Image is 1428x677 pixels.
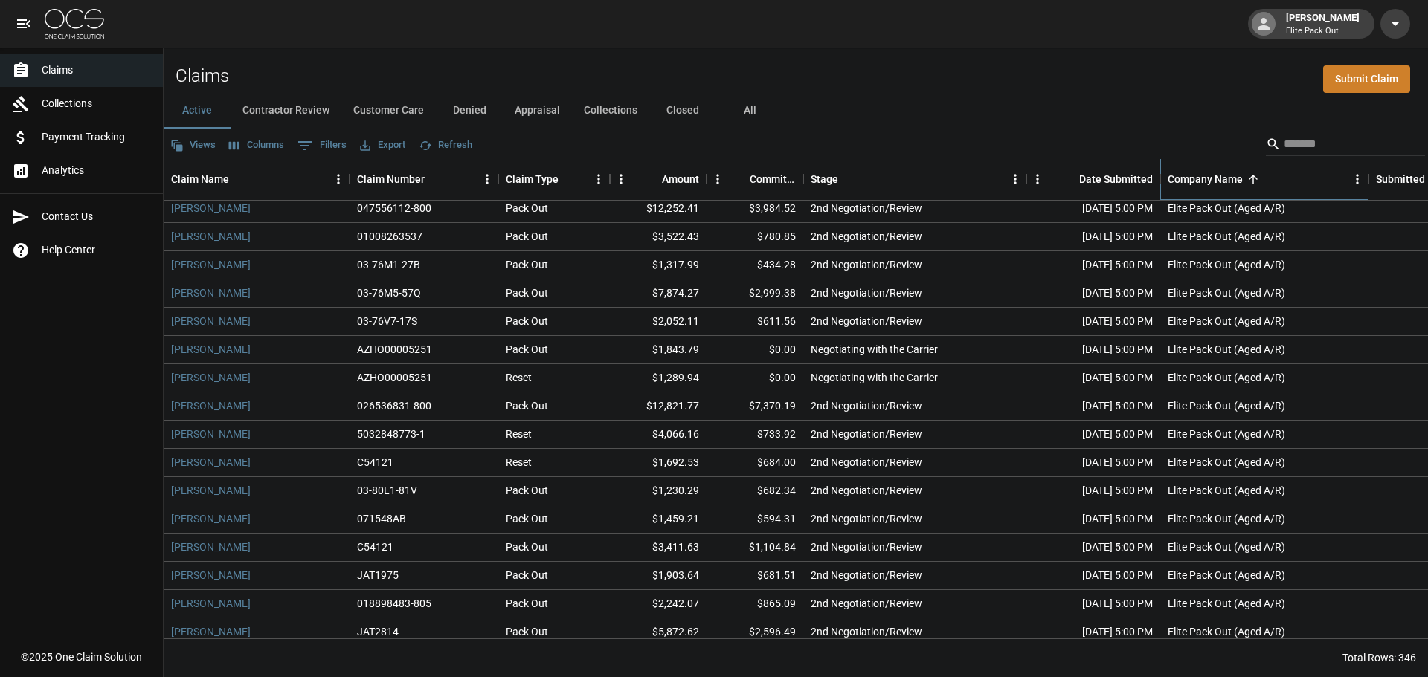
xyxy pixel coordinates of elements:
[506,568,548,583] div: Pack Out
[707,195,803,223] div: $3,984.52
[45,9,104,39] img: ocs-logo-white-transparent.png
[171,370,251,385] a: [PERSON_NAME]
[811,314,922,328] div: 2nd Negotiation/Review
[1168,511,1285,526] div: Elite Pack Out (Aged A/R)
[707,223,803,251] div: $780.85
[176,65,229,87] h2: Claims
[811,158,838,200] div: Stage
[350,158,498,200] div: Claim Number
[1026,223,1160,251] div: [DATE] 5:00 PM
[498,158,610,200] div: Claim Type
[357,511,406,526] div: 071548AB
[171,257,251,272] a: [PERSON_NAME]
[1168,158,1243,200] div: Company Name
[1026,421,1160,449] div: [DATE] 5:00 PM
[506,511,548,526] div: Pack Out
[1168,342,1285,357] div: Elite Pack Out (Aged A/R)
[506,398,548,413] div: Pack Out
[838,169,859,190] button: Sort
[610,421,707,449] div: $4,066.16
[1026,251,1160,279] div: [DATE] 5:00 PM
[1168,624,1285,639] div: Elite Pack Out (Aged A/R)
[171,511,251,526] a: [PERSON_NAME]
[171,201,251,216] a: [PERSON_NAME]
[506,596,548,611] div: Pack Out
[506,285,548,300] div: Pack Out
[357,257,420,272] div: 03-76M1-27B
[1168,314,1285,328] div: Elite Pack Out (Aged A/R)
[1079,158,1153,200] div: Date Submitted
[1168,596,1285,611] div: Elite Pack Out (Aged A/R)
[506,314,548,328] div: Pack Out
[1243,169,1264,190] button: Sort
[610,477,707,505] div: $1,230.29
[707,364,803,392] div: $0.00
[9,9,39,39] button: open drawer
[610,505,707,534] div: $1,459.21
[1266,132,1425,159] div: Search
[707,308,803,336] div: $611.56
[1026,477,1160,505] div: [DATE] 5:00 PM
[506,158,559,200] div: Claim Type
[425,169,446,190] button: Sort
[707,534,803,562] div: $1,104.84
[811,285,922,300] div: 2nd Negotiation/Review
[1026,279,1160,308] div: [DATE] 5:00 PM
[1026,158,1160,200] div: Date Submitted
[707,279,803,308] div: $2,999.38
[1004,168,1026,190] button: Menu
[21,650,142,664] div: © 2025 One Claim Solution
[506,427,532,441] div: Reset
[503,93,572,129] button: Appraisal
[707,590,803,618] div: $865.09
[294,134,350,158] button: Show filters
[610,364,707,392] div: $1,289.94
[506,370,532,385] div: Reset
[436,93,503,129] button: Denied
[357,568,399,583] div: JAT1975
[610,336,707,364] div: $1,843.79
[506,201,548,216] div: Pack Out
[811,229,922,244] div: 2nd Negotiation/Review
[811,596,922,611] div: 2nd Negotiation/Review
[572,93,649,129] button: Collections
[1160,158,1368,200] div: Company Name
[357,370,432,385] div: AZHO00005251
[171,285,251,300] a: [PERSON_NAME]
[357,398,431,413] div: 026536831-800
[357,483,417,498] div: 03-80L1-81V
[1168,483,1285,498] div: Elite Pack Out (Aged A/R)
[610,590,707,618] div: $2,242.07
[811,370,938,385] div: Negotiating with the Carrier
[164,93,1428,129] div: dynamic tabs
[171,540,251,554] a: [PERSON_NAME]
[506,229,548,244] div: Pack Out
[357,314,417,328] div: 03-76V7-17S
[1026,336,1160,364] div: [DATE] 5:00 PM
[610,308,707,336] div: $2,052.11
[164,158,350,200] div: Claim Name
[1168,455,1285,470] div: Elite Pack Out (Aged A/R)
[1026,562,1160,590] div: [DATE] 5:00 PM
[171,483,251,498] a: [PERSON_NAME]
[559,169,579,190] button: Sort
[649,93,716,129] button: Closed
[1346,168,1368,190] button: Menu
[1026,590,1160,618] div: [DATE] 5:00 PM
[1026,449,1160,477] div: [DATE] 5:00 PM
[476,168,498,190] button: Menu
[707,618,803,647] div: $2,596.49
[1058,169,1079,190] button: Sort
[811,342,938,357] div: Negotiating with the Carrier
[707,158,803,200] div: Committed Amount
[1026,618,1160,647] div: [DATE] 5:00 PM
[164,93,231,129] button: Active
[171,596,251,611] a: [PERSON_NAME]
[42,62,151,78] span: Claims
[42,242,151,258] span: Help Center
[357,624,399,639] div: JAT2814
[1026,308,1160,336] div: [DATE] 5:00 PM
[167,134,219,157] button: Views
[811,483,922,498] div: 2nd Negotiation/Review
[610,168,632,190] button: Menu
